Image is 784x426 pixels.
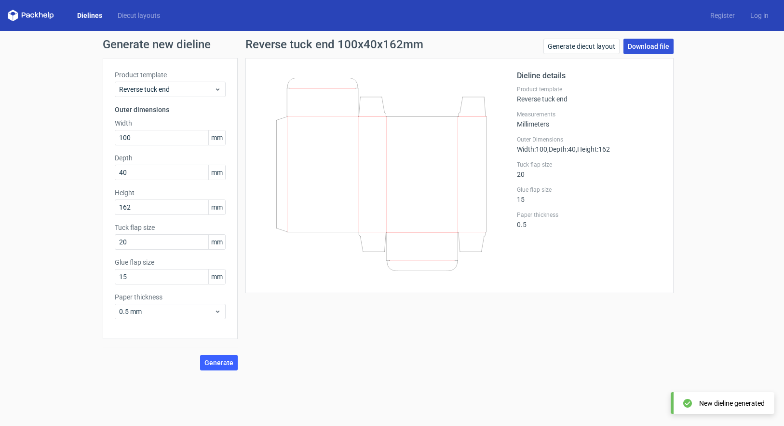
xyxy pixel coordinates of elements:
a: Dielines [69,11,110,20]
a: Register [703,11,743,20]
span: Reverse tuck end [119,85,214,94]
div: 15 [517,186,662,203]
span: mm [208,130,225,145]
a: Generate diecut layout [543,39,620,54]
a: Download file [623,39,674,54]
label: Product template [115,70,226,80]
div: Millimeters [517,111,662,128]
h2: Dieline details [517,70,662,82]
div: Reverse tuck end [517,85,662,103]
label: Measurements [517,111,662,118]
label: Glue flap size [517,186,662,194]
a: Diecut layouts [110,11,168,20]
label: Width [115,118,226,128]
span: , Height : 162 [576,145,610,153]
span: mm [208,235,225,249]
label: Tuck flap size [517,161,662,169]
label: Paper thickness [517,211,662,219]
span: Width : 100 [517,145,547,153]
a: Log in [743,11,776,20]
h1: Generate new dieline [103,39,681,50]
span: , Depth : 40 [547,145,576,153]
div: 0.5 [517,211,662,228]
label: Tuck flap size [115,223,226,232]
label: Height [115,188,226,198]
label: Paper thickness [115,292,226,302]
div: New dieline generated [699,398,765,408]
span: mm [208,200,225,214]
label: Product template [517,85,662,93]
div: 20 [517,161,662,178]
span: 0.5 mm [119,307,214,316]
h1: Reverse tuck end 100x40x162mm [245,39,423,50]
label: Outer Dimensions [517,136,662,143]
span: Generate [204,359,233,366]
label: Glue flap size [115,257,226,267]
span: mm [208,270,225,284]
button: Generate [200,355,238,370]
span: mm [208,165,225,180]
h3: Outer dimensions [115,105,226,114]
label: Depth [115,153,226,163]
